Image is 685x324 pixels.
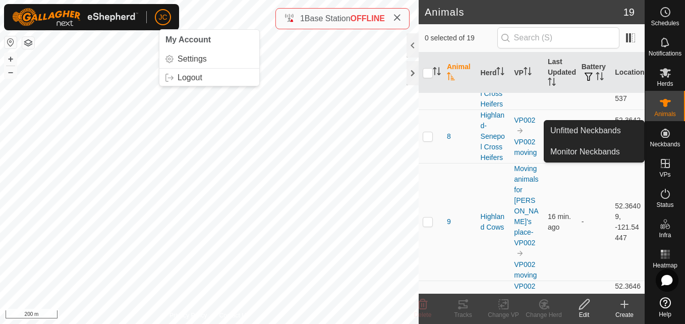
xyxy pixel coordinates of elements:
span: Neckbands [650,141,680,147]
a: Unfitted Neckbands [544,121,644,141]
button: + [5,53,17,65]
th: Animal [443,52,477,93]
span: 1 [300,14,305,23]
div: Highland Cows [481,211,506,233]
span: Notifications [649,50,681,57]
div: Senepol-Angus [481,292,506,313]
div: Create [604,310,645,319]
td: - [578,163,611,281]
span: Aug 20, 2025, 2:18 PM [548,212,571,231]
a: Monitor Neckbands [544,142,644,162]
p-sorticon: Activate to sort [548,79,556,87]
a: Moving animals for [PERSON_NAME]'s place-VP002 [514,165,538,247]
span: Aug 20, 2025, 2:29 PM [548,293,567,311]
div: Edit [564,310,604,319]
span: Unfitted Neckbands [550,125,621,137]
th: Location [611,52,645,93]
span: Animals [654,111,676,117]
p-sorticon: Activate to sort [596,74,604,82]
span: JC [158,12,167,23]
div: Highland-Senepol Cross Heifers [481,110,506,163]
td: 52.3642, -121.54421 [611,110,645,163]
div: Change VP [483,310,524,319]
td: 52.3646, -121.54434 [611,281,645,324]
span: VPs [659,172,670,178]
span: Settings [178,55,207,63]
a: Settings [159,51,259,67]
p-sorticon: Activate to sort [524,69,532,77]
input: Search (S) [497,27,619,48]
img: to [516,127,524,135]
a: Help [645,293,685,321]
button: – [5,66,17,78]
a: Privacy Policy [169,311,207,320]
p-sorticon: Activate to sort [447,74,455,82]
span: Schedules [651,20,679,26]
th: Herd [477,52,510,93]
a: Contact Us [219,311,249,320]
button: Reset Map [5,36,17,48]
td: - [578,281,611,324]
td: - [578,110,611,163]
a: VP002 moving [514,138,537,156]
span: Infra [659,232,671,238]
span: Logout [178,74,202,82]
p-sorticon: Activate to sort [496,69,504,77]
th: Last Updated [544,52,578,93]
p-sorticon: Activate to sort [433,69,441,77]
a: Logout [159,70,259,86]
td: 52.36409, -121.54447 [611,163,645,281]
a: VP002 moving [514,260,537,279]
th: Battery [578,52,611,93]
span: OFFLINE [351,14,385,23]
span: Monitor Neckbands [550,146,620,158]
h2: Animals [425,6,623,18]
span: 19 [623,5,635,20]
img: to [516,293,524,301]
span: 9 [447,217,451,227]
span: Herds [657,81,673,87]
span: Status [656,202,673,208]
span: Help [659,311,671,317]
span: Heatmap [653,262,677,268]
span: Delete [414,311,432,318]
span: 0 selected of 19 [425,33,497,43]
img: to [516,249,524,257]
div: Tracks [443,310,483,319]
a: VP002 [514,282,535,290]
span: 8 [447,131,451,142]
div: Change Herd [524,310,564,319]
th: VP [510,52,544,93]
span: My Account [165,35,211,44]
a: VP002 [514,116,535,124]
button: Map Layers [22,37,34,49]
span: Base Station [305,14,351,23]
img: Gallagher Logo [12,8,138,26]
